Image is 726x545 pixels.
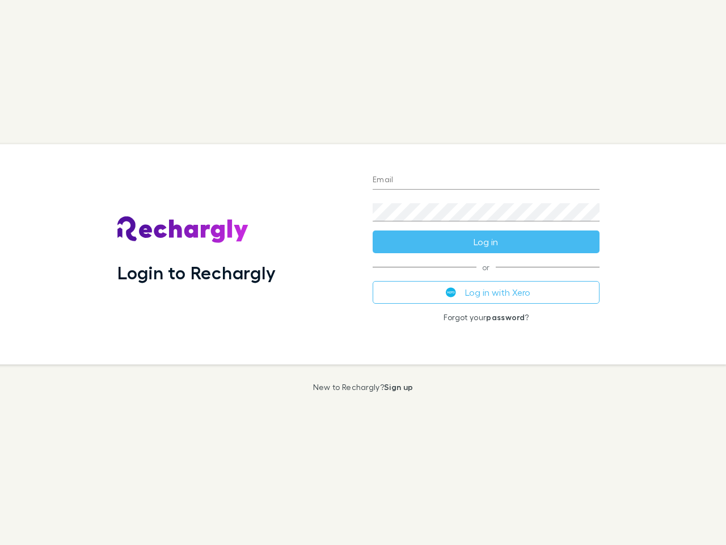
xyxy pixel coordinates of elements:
a: password [486,312,525,322]
h1: Login to Rechargly [117,262,276,283]
button: Log in [373,230,600,253]
a: Sign up [384,382,413,392]
img: Xero's logo [446,287,456,297]
button: Log in with Xero [373,281,600,304]
img: Rechargly's Logo [117,216,249,244]
p: New to Rechargly? [313,383,413,392]
p: Forgot your ? [373,313,600,322]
